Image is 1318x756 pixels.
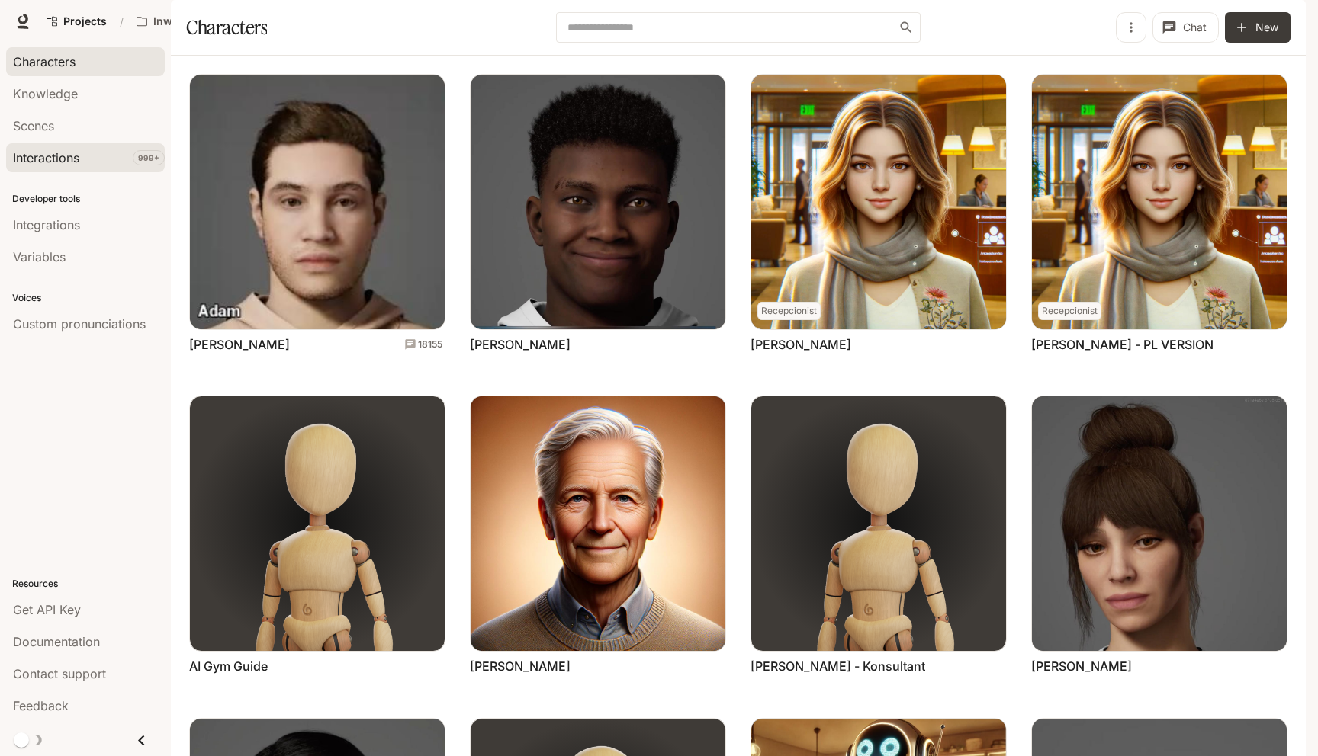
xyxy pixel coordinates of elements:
[471,75,725,329] img: Adebayo Ogunlesi
[1031,336,1214,353] a: [PERSON_NAME] - PL VERSION
[190,75,445,329] img: Adam
[189,336,290,353] a: [PERSON_NAME]
[471,396,725,651] img: Alfred von Cache
[190,396,445,651] img: AI Gym Guide
[63,15,107,28] span: Projects
[186,12,267,43] h1: Characters
[130,6,262,37] button: Open workspace menu
[153,15,239,28] p: Inworld AI Demos kamil
[418,338,442,351] p: 18155
[1032,75,1287,329] img: Aida Carewell - PL VERSION
[751,658,925,674] a: [PERSON_NAME] - Konsultant
[470,336,571,353] a: [PERSON_NAME]
[751,336,851,353] a: [PERSON_NAME]
[751,75,1006,329] img: Aida Carewell
[1225,12,1291,43] button: New
[1152,12,1219,43] button: Chat
[1032,396,1287,651] img: Anna
[751,396,1006,651] img: Andrzej - Konsultant
[1031,658,1132,674] a: [PERSON_NAME]
[404,338,442,351] a: Total conversations
[189,658,268,674] a: AI Gym Guide
[40,6,114,37] a: Go to projects
[114,14,130,30] div: /
[470,658,571,674] a: [PERSON_NAME]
